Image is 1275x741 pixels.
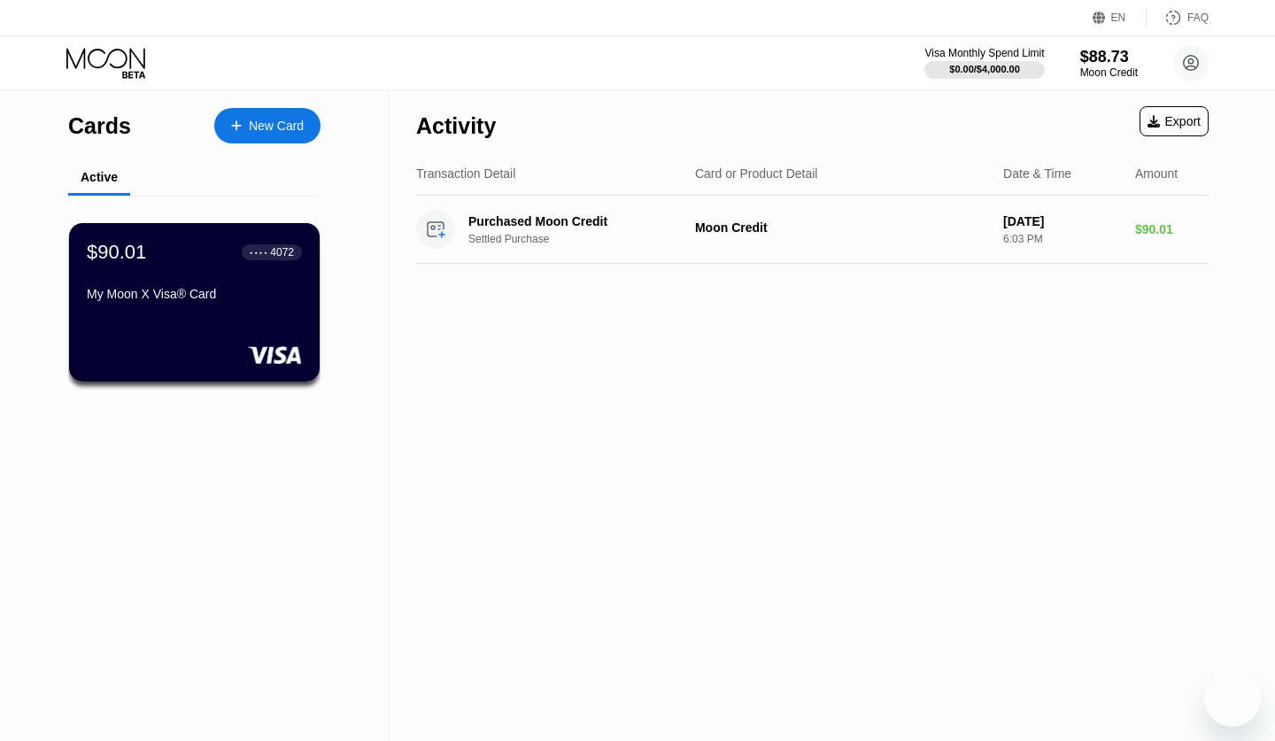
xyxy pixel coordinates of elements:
div: Amount [1135,166,1178,181]
div: Visa Monthly Spend Limit [924,47,1044,59]
div: Export [1140,106,1209,136]
div: Moon Credit [695,220,989,235]
div: My Moon X Visa® Card [87,287,302,301]
div: $88.73 [1080,48,1138,66]
div: EN [1093,9,1147,27]
div: FAQ [1187,12,1209,24]
div: Date & Time [1003,166,1071,181]
div: 4072 [270,246,294,259]
div: 6:03 PM [1003,233,1121,245]
div: New Card [249,119,304,134]
div: Purchased Moon Credit [468,214,690,228]
div: $88.73Moon Credit [1080,48,1138,79]
div: FAQ [1147,9,1209,27]
div: Cards [68,113,131,139]
div: $90.01 [87,241,146,264]
div: EN [1111,12,1126,24]
div: ● ● ● ● [250,250,267,255]
div: $90.01 [1135,222,1209,236]
div: $90.01● ● ● ●4072My Moon X Visa® Card [69,223,320,382]
div: $0.00 / $4,000.00 [949,64,1020,74]
div: Settled Purchase [468,233,707,245]
div: Moon Credit [1080,66,1138,79]
div: Export [1147,114,1201,128]
iframe: Button to launch messaging window [1204,670,1261,727]
div: Visa Monthly Spend Limit$0.00/$4,000.00 [924,47,1044,79]
div: [DATE] [1003,214,1121,228]
div: Active [81,170,118,184]
div: Purchased Moon CreditSettled PurchaseMoon Credit[DATE]6:03 PM$90.01 [416,196,1209,264]
div: Card or Product Detail [695,166,818,181]
div: New Card [214,108,321,143]
div: Activity [416,113,496,139]
div: Transaction Detail [416,166,515,181]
